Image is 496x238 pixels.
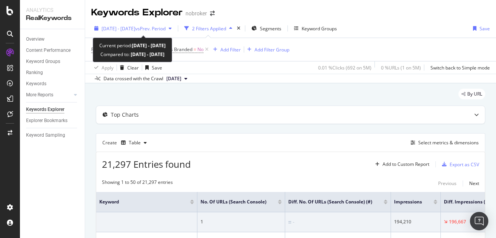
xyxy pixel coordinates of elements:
div: Ranking [26,69,43,77]
button: Table [118,137,150,149]
div: Save [480,25,490,32]
span: Is Branded [169,46,192,53]
div: Add Filter [220,46,241,53]
button: Select metrics & dimensions [407,138,479,147]
div: times [235,25,242,32]
div: Explorer Bookmarks [26,117,67,125]
span: Diff. No. of URLs (Search Console) (#) [288,198,372,205]
div: Current period: [99,41,166,50]
button: [DATE] - [DATE]vsPrev. Period [91,22,175,35]
div: Keyword Groups [302,25,337,32]
div: Next [469,180,479,187]
div: 0 % URLs ( 1 on 5M ) [381,64,421,71]
div: Save [152,64,162,71]
div: 194,210 [394,218,437,225]
div: arrow-right-arrow-left [210,11,215,16]
a: More Reports [26,91,72,99]
a: Keyword Sampling [26,131,79,139]
img: Equal [288,221,291,223]
div: Content Performance [26,46,71,55]
button: Next [469,179,479,188]
button: Add to Custom Report [372,158,429,170]
div: Keywords Explorer [26,106,64,114]
div: Switch back to Simple mode [430,64,490,71]
a: Explorer Bookmarks [26,117,79,125]
div: Clear [127,64,139,71]
button: Switch back to Simple mode [427,61,490,74]
button: Save [142,61,162,74]
div: Compared to: [100,50,164,59]
span: Diff. Impressions (#) [444,198,490,205]
a: Ranking [26,69,79,77]
a: Keyword Groups [26,58,79,66]
div: Apply [102,64,113,71]
button: Add Filter Group [244,45,289,54]
div: Keyword Sampling [26,131,65,139]
div: Analytics [26,6,79,14]
div: Overview [26,35,44,43]
a: Keywords Explorer [26,106,79,114]
span: No. of URLs (Search Console) [200,198,266,205]
span: 21,297 Entries found [102,158,191,170]
div: Keywords [26,80,46,88]
b: [DATE] - [DATE] [132,42,166,49]
button: Keyword Groups [291,22,340,35]
div: Keywords Explorer [91,6,182,19]
button: Add Filter [210,45,241,54]
span: No [197,44,204,55]
button: Save [470,22,490,35]
a: Overview [26,35,79,43]
button: [DATE] [163,74,191,83]
div: Open Intercom Messenger [470,212,488,230]
button: Clear [117,61,139,74]
div: 1 [200,218,282,225]
span: [DATE] - [DATE] [102,25,135,32]
div: 0.01 % Clicks ( 692 on 5M ) [318,64,371,71]
div: Export as CSV [450,161,479,168]
button: Apply [91,61,113,74]
div: 2 Filters Applied [192,25,226,32]
div: Table [129,140,141,145]
span: vs Prev. Period [135,25,166,32]
span: Keyword [99,198,179,205]
div: Create [102,137,150,149]
span: Segments [260,25,281,32]
div: Previous [438,180,457,187]
div: - [293,219,294,226]
a: Content Performance [26,46,79,55]
div: Top Charts [111,111,139,119]
div: Select metrics & dimensions [418,139,479,146]
div: 196,667 [449,218,466,225]
div: legacy label [458,89,485,99]
div: Data crossed with the Crawl [103,75,163,82]
span: By URL [467,92,482,96]
span: Full URL [91,46,108,53]
span: Impressions [394,198,422,205]
button: Export as CSV [439,158,479,170]
div: More Reports [26,91,53,99]
div: RealKeywords [26,14,79,23]
button: Previous [438,179,457,188]
b: [DATE] - [DATE] [130,51,164,58]
span: 2025 Sep. 1st [166,75,181,82]
button: 2 Filters Applied [181,22,235,35]
div: Keyword Groups [26,58,60,66]
div: Showing 1 to 50 of 21,297 entries [102,179,173,188]
div: Add to Custom Report [383,162,429,167]
div: Add Filter Group [255,46,289,53]
span: = [194,46,196,53]
a: Keywords [26,80,79,88]
button: Segments [248,22,284,35]
div: nobroker [186,10,207,17]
